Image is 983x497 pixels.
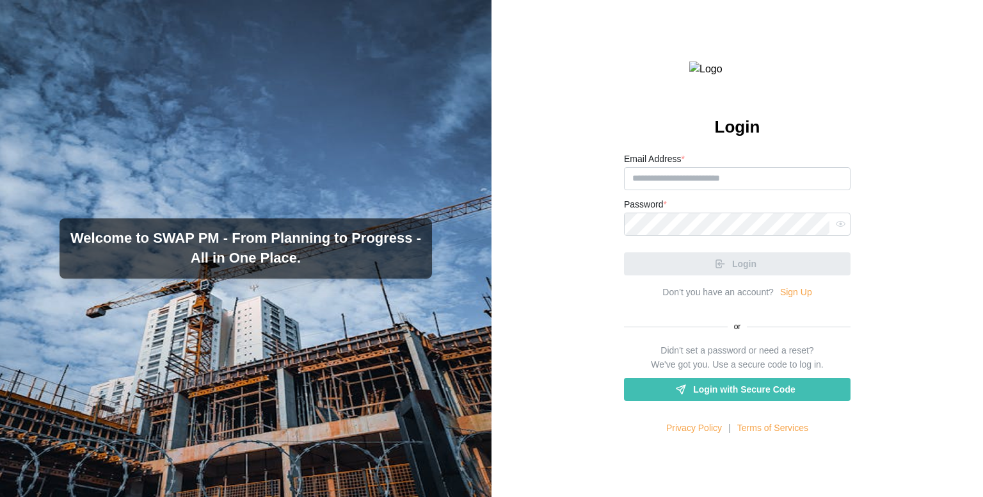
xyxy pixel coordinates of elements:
a: Privacy Policy [666,421,722,436]
div: Didn't set a password or need a reset? We've got you. Use a secure code to log in. [651,344,823,371]
img: Logo [689,61,785,77]
div: Don’t you have an account? [662,286,774,300]
div: or [624,321,851,333]
label: Email Address [624,152,685,167]
h3: Welcome to SWAP PM - From Planning to Progress - All in One Place. [70,229,422,268]
a: Login with Secure Code [624,378,851,401]
div: | [728,421,731,436]
label: Password [624,198,667,212]
a: Terms of Services [737,421,808,436]
h2: Login [715,116,760,138]
a: Sign Up [780,286,812,300]
span: Login with Secure Code [693,379,795,400]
